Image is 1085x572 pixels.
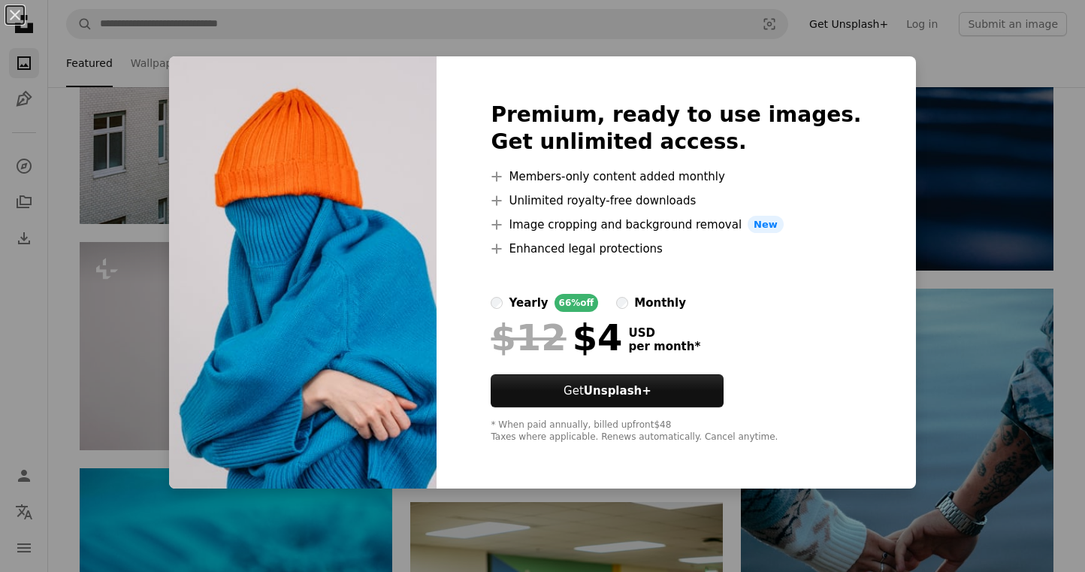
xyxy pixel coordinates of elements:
img: premium_photo-1758698145702-7f08b2dae2b3 [169,56,437,489]
span: USD [628,326,700,340]
div: $4 [491,318,622,357]
h2: Premium, ready to use images. Get unlimited access. [491,101,861,156]
span: $12 [491,318,566,357]
li: Image cropping and background removal [491,216,861,234]
input: yearly66%off [491,297,503,309]
span: per month * [628,340,700,353]
li: Enhanced legal protections [491,240,861,258]
div: 66% off [555,294,599,312]
input: monthly [616,297,628,309]
div: yearly [509,294,548,312]
strong: Unsplash+ [584,384,651,398]
div: monthly [634,294,686,312]
button: GetUnsplash+ [491,374,724,407]
li: Unlimited royalty-free downloads [491,192,861,210]
li: Members-only content added monthly [491,168,861,186]
span: New [748,216,784,234]
div: * When paid annually, billed upfront $48 Taxes where applicable. Renews automatically. Cancel any... [491,419,861,443]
